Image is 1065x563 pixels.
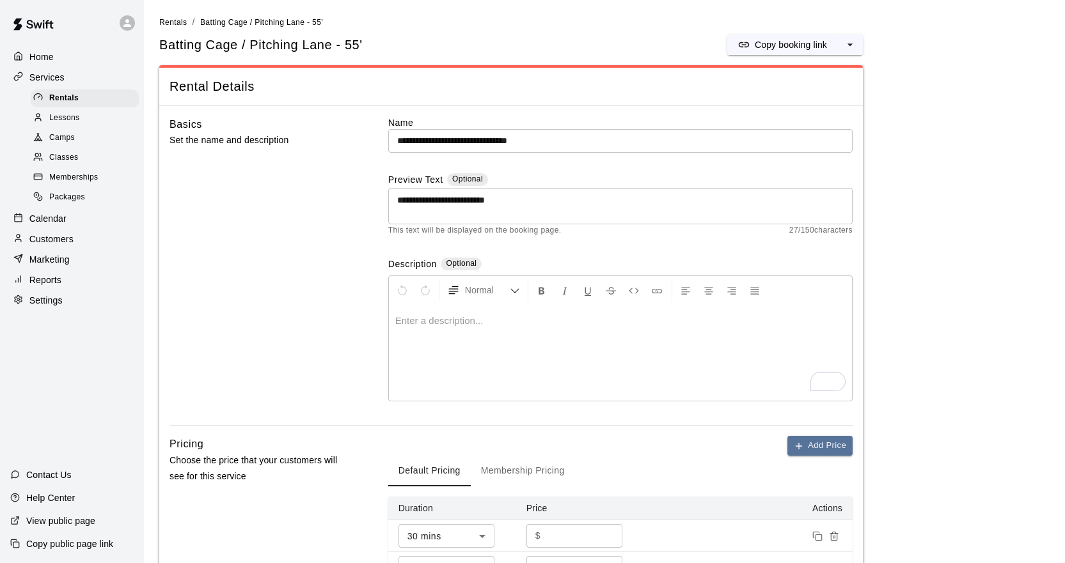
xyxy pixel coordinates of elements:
[826,528,842,544] button: Remove price
[49,151,78,164] span: Classes
[531,279,553,302] button: Format Bold
[10,270,134,289] a: Reports
[465,284,510,297] span: Normal
[516,497,644,520] th: Price
[755,38,827,51] p: Copy booking link
[200,18,323,27] span: Batting Cage / Pitching Lane - 55'
[29,233,74,245] p: Customers
[29,212,67,225] p: Calendar
[49,92,79,105] span: Rentals
[31,149,139,167] div: Classes
[837,35,863,55] button: select merge strategy
[388,497,516,520] th: Duration
[31,128,144,148] a: Camps
[388,258,437,272] label: Description
[675,279,697,302] button: Left Align
[26,537,113,550] p: Copy public page link
[26,491,75,504] p: Help Center
[31,129,139,147] div: Camps
[787,436,853,456] button: Add Price
[623,279,645,302] button: Insert Code
[10,250,134,269] a: Marketing
[446,259,477,268] span: Optional
[10,47,134,66] a: Home
[159,36,363,54] h5: Batting Cage / Pitching Lane - 55'
[727,35,863,55] div: split button
[721,279,743,302] button: Right Align
[31,189,139,206] div: Packages
[31,169,139,187] div: Memberships
[170,132,347,148] p: Set the name and description
[398,524,494,548] div: 30 mins
[10,229,134,249] a: Customers
[600,279,622,302] button: Format Strikethrough
[442,279,525,302] button: Formatting Options
[388,116,853,129] label: Name
[29,294,63,307] p: Settings
[577,279,599,302] button: Format Underline
[29,50,54,63] p: Home
[49,132,75,144] span: Camps
[159,17,187,27] a: Rentals
[389,305,852,401] div: To enrich screen reader interactions, please activate Accessibility in Grammarly extension settings
[727,35,837,55] button: Copy booking link
[452,174,483,183] span: Optional
[26,468,72,481] p: Contact Us
[170,116,202,133] h6: Basics
[809,528,826,544] button: Duplicate price
[744,279,766,302] button: Justify Align
[31,188,144,208] a: Packages
[31,108,144,128] a: Lessons
[26,514,95,527] p: View public page
[535,529,540,543] p: $
[31,109,139,127] div: Lessons
[29,253,70,266] p: Marketing
[388,224,562,237] span: This text will be displayed on the booking page.
[471,456,575,486] button: Membership Pricing
[29,274,61,286] p: Reports
[10,291,134,310] a: Settings
[170,452,347,484] p: Choose the price that your customers will see for this service
[49,171,98,184] span: Memberships
[554,279,576,302] button: Format Italics
[31,168,144,188] a: Memberships
[646,279,668,302] button: Insert Link
[159,18,187,27] span: Rentals
[10,209,134,228] a: Calendar
[49,112,80,125] span: Lessons
[414,279,436,302] button: Redo
[388,456,471,486] button: Default Pricing
[698,279,720,302] button: Center Align
[644,497,853,520] th: Actions
[170,78,853,95] span: Rental Details
[31,148,144,168] a: Classes
[170,436,203,452] h6: Pricing
[388,173,443,188] label: Preview Text
[159,15,1050,29] nav: breadcrumb
[10,68,134,87] a: Services
[193,15,195,29] li: /
[391,279,413,302] button: Undo
[29,71,65,84] p: Services
[49,191,85,204] span: Packages
[31,89,139,107] div: Rentals
[789,224,853,237] span: 27 / 150 characters
[31,88,144,108] a: Rentals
